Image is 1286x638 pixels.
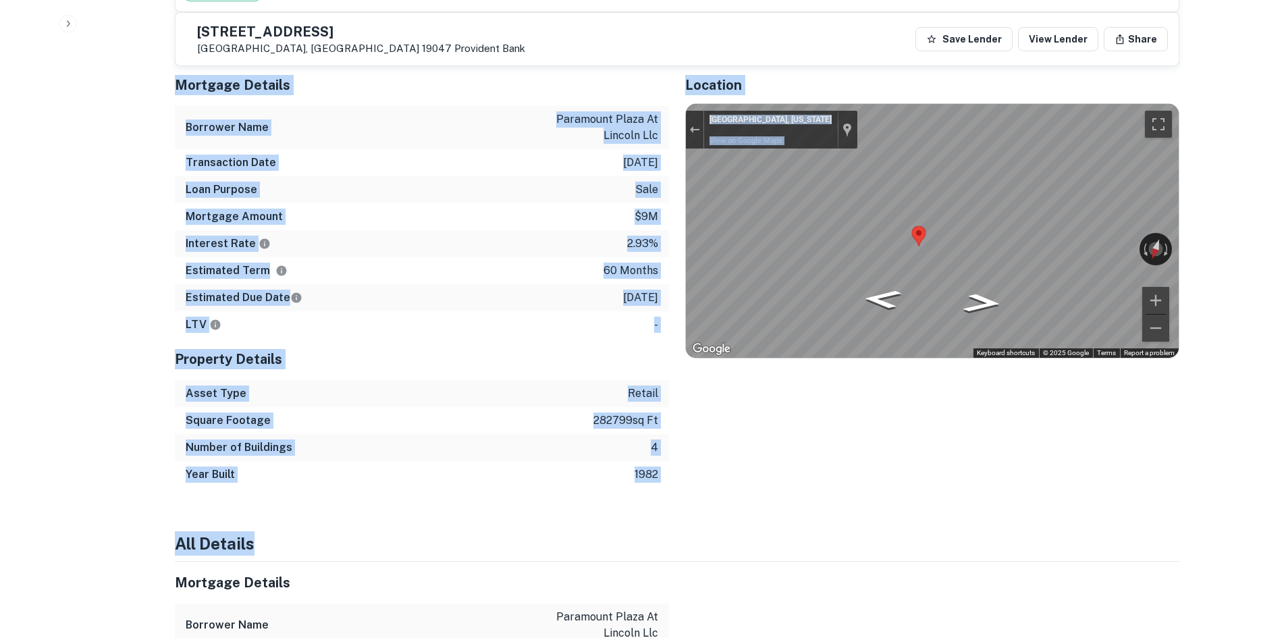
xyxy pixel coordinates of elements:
[186,209,283,225] h6: Mortgage Amount
[1104,27,1168,51] button: Share
[689,340,734,358] a: Open this area in Google Maps (opens a new window)
[537,111,658,144] p: paramount plaza at lincoln llc
[604,263,658,279] p: 60 months
[290,292,302,304] svg: Estimate is based on a standard schedule for this type of loan.
[1043,349,1089,356] span: © 2025 Google
[685,75,1179,95] h5: Location
[1144,232,1167,267] button: Reset the view
[635,182,658,198] p: sale
[186,119,269,136] h6: Borrower Name
[186,236,271,252] h6: Interest Rate
[654,317,658,333] p: -
[259,238,271,250] svg: The interest rates displayed on the website are for informational purposes only and may be report...
[175,573,669,593] h5: Mortgage Details
[635,467,658,483] p: 1982
[842,122,852,137] a: Show location on map
[197,25,525,38] h5: [STREET_ADDRESS]
[197,43,525,55] p: [GEOGRAPHIC_DATA], [GEOGRAPHIC_DATA] 19047
[186,440,292,456] h6: Number of Buildings
[689,340,734,358] img: Google
[186,467,235,483] h6: Year Built
[186,317,221,333] h6: LTV
[1162,233,1172,265] button: Rotate clockwise
[635,209,658,225] p: $9m
[1145,111,1172,138] button: Toggle fullscreen view
[709,115,832,126] div: [GEOGRAPHIC_DATA], [US_STATE]
[686,104,1179,358] div: Street View
[686,121,703,139] button: Exit the Street View
[627,236,658,252] p: 2.93%
[1097,349,1116,356] a: Terms (opens in new tab)
[1140,233,1149,265] button: Rotate counterclockwise
[623,155,658,171] p: [DATE]
[651,440,658,456] p: 4
[275,265,288,277] svg: Term is based on a standard schedule for this type of loan.
[186,290,302,306] h6: Estimated Due Date
[977,348,1035,358] button: Keyboard shortcuts
[175,75,669,95] h5: Mortgage Details
[186,386,246,402] h6: Asset Type
[947,290,1018,318] path: Go West
[709,136,782,145] a: View on Google Maps
[593,413,658,429] p: 282799 sq ft
[686,104,1179,358] div: Map
[175,349,669,369] h5: Property Details
[186,155,276,171] h6: Transaction Date
[186,617,269,633] h6: Borrower Name
[175,531,1179,556] h4: All Details
[186,413,271,429] h6: Square Footage
[1218,530,1286,595] iframe: Chat Widget
[209,319,221,331] svg: LTVs displayed on the website are for informational purposes only and may be reported incorrectly...
[1018,27,1098,51] a: View Lender
[454,43,525,54] a: Provident Bank
[847,286,917,314] path: Go East
[186,182,257,198] h6: Loan Purpose
[1124,349,1175,356] a: Report a problem
[628,386,658,402] p: retail
[1142,287,1169,314] button: Zoom in
[1142,315,1169,342] button: Zoom out
[623,290,658,306] p: [DATE]
[186,263,288,279] h6: Estimated Term
[915,27,1013,51] button: Save Lender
